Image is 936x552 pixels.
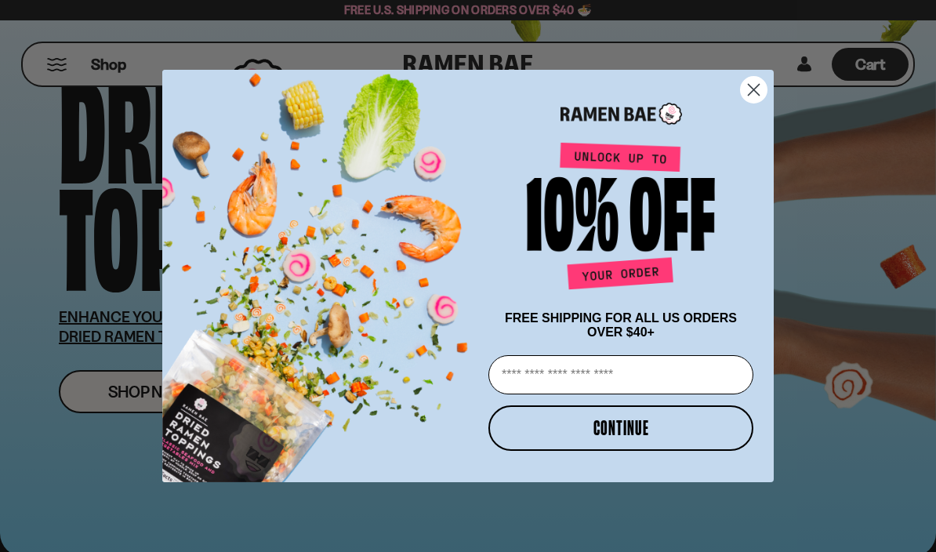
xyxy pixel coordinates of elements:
[561,101,682,127] img: Ramen Bae Logo
[505,311,737,339] span: FREE SHIPPING FOR ALL US ORDERS OVER $40+
[740,76,767,103] button: Close dialog
[162,56,482,482] img: ce7035ce-2e49-461c-ae4b-8ade7372f32c.png
[523,142,719,296] img: Unlock up to 10% off
[488,405,753,451] button: CONTINUE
